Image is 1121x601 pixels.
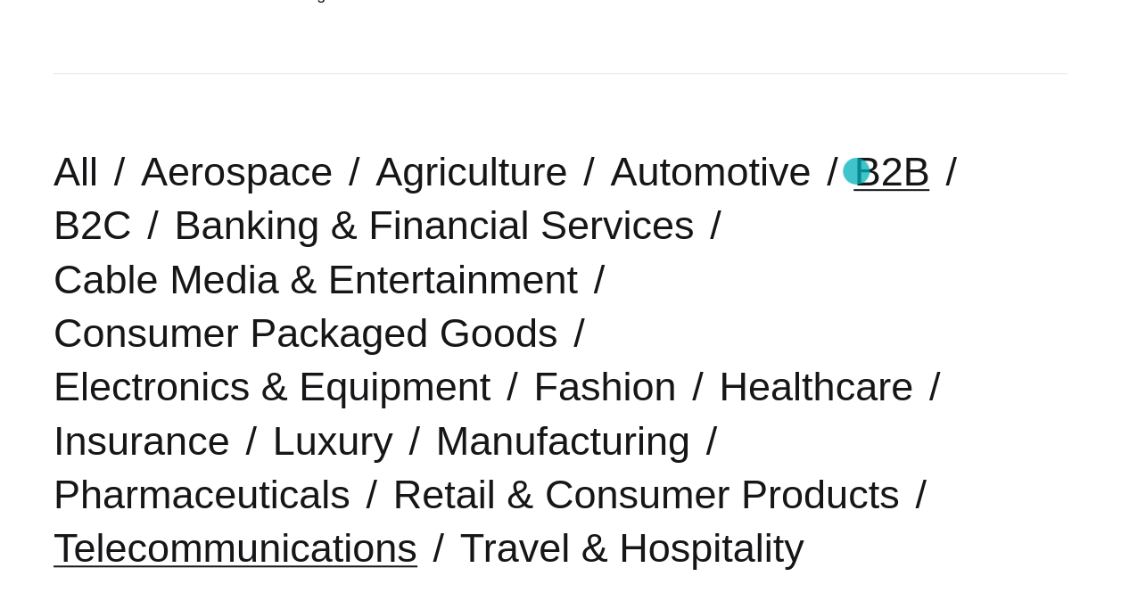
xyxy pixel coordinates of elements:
[54,418,230,464] a: Insurance
[54,202,132,248] a: B2C
[54,525,417,571] a: Telecommunications
[460,525,804,571] a: Travel & Hospitality
[141,149,333,194] a: Aerospace
[54,149,98,194] a: All
[375,149,567,194] a: Agriculture
[273,418,393,464] a: Luxury
[853,149,929,194] a: B2B
[436,418,690,464] a: Manufacturing
[393,472,900,517] a: Retail & Consumer Products
[175,202,695,248] a: Banking & Financial Services
[54,364,490,409] a: Electronics & Equipment
[54,472,350,517] a: Pharmaceuticals
[719,364,913,409] a: Healthcare
[610,149,811,194] a: Automotive
[533,364,676,409] a: Fashion
[54,310,557,356] a: Consumer Packaged Goods
[54,257,578,302] a: Cable Media & Entertainment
